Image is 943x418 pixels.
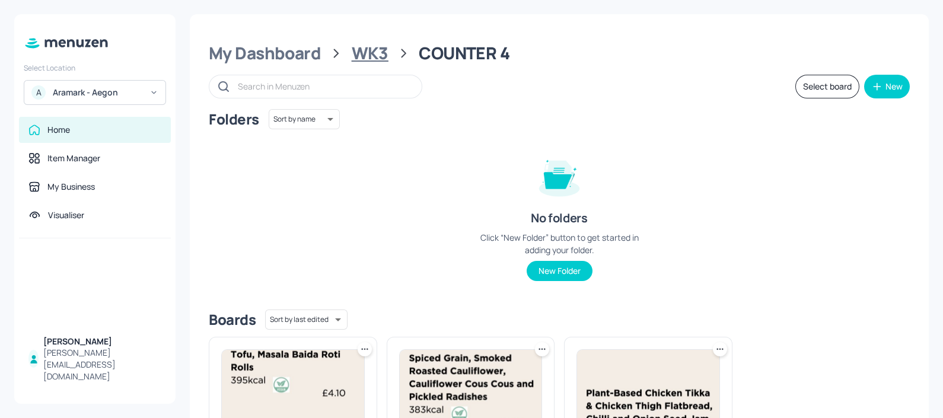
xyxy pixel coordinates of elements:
div: A [31,85,46,100]
div: [PERSON_NAME][EMAIL_ADDRESS][DOMAIN_NAME] [43,347,161,382]
div: Folders [209,110,259,129]
div: WK3 [352,43,388,64]
button: Select board [795,75,859,98]
div: Sort by last edited [265,308,348,331]
div: New [885,82,903,91]
div: Home [47,124,70,136]
div: Item Manager [47,152,100,164]
div: Click “New Folder” button to get started in adding your folder. [470,231,648,256]
div: [PERSON_NAME] [43,336,161,347]
input: Search in Menuzen [238,78,410,95]
button: New Folder [527,261,592,281]
button: New [864,75,910,98]
div: My Dashboard [209,43,321,64]
div: Sort by name [269,107,340,131]
div: My Business [47,181,95,193]
div: Aramark - Aegon [53,87,142,98]
img: folder-empty [530,146,589,205]
div: Visualiser [48,209,84,221]
div: No folders [531,210,587,226]
div: COUNTER 4 [419,43,509,64]
div: Select Location [24,63,166,73]
div: Boards [209,310,256,329]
